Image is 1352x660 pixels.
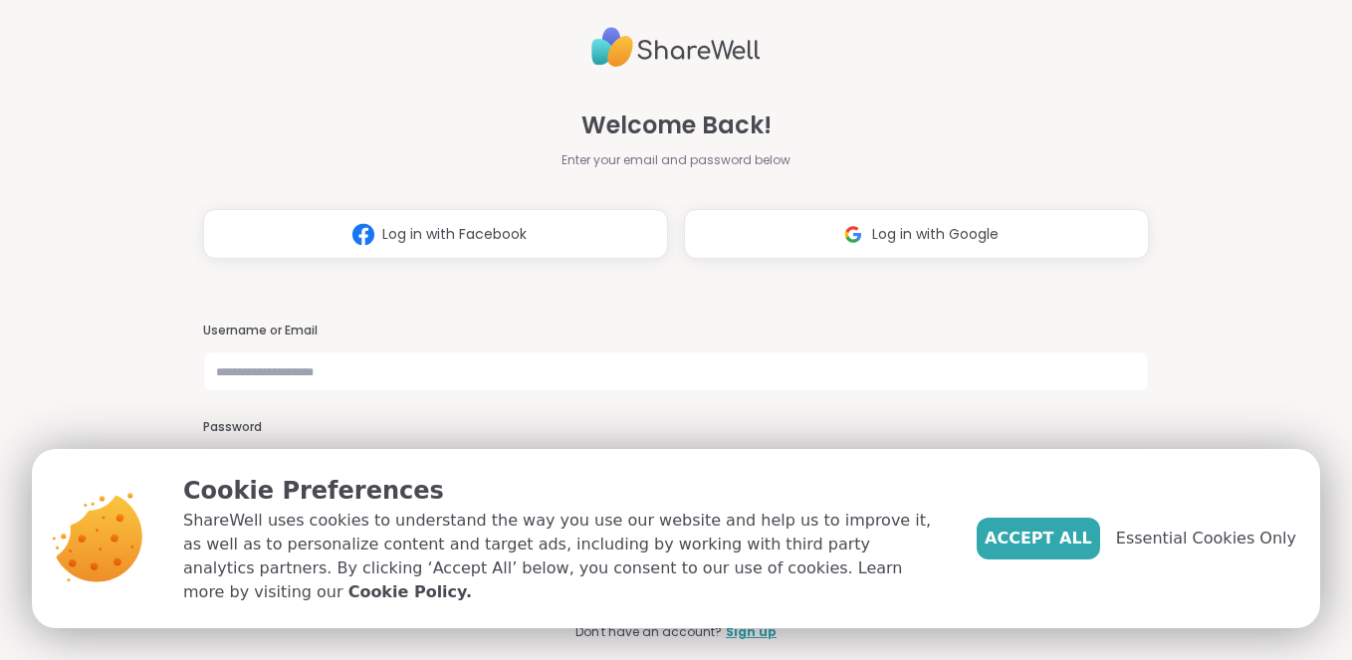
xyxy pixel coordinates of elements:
[348,580,472,604] a: Cookie Policy.
[203,323,1150,339] h3: Username or Email
[1116,527,1296,550] span: Essential Cookies Only
[575,623,722,641] span: Don't have an account?
[183,509,945,604] p: ShareWell uses cookies to understand the way you use our website and help us to improve it, as we...
[977,518,1100,559] button: Accept All
[203,209,668,259] button: Log in with Facebook
[562,151,790,169] span: Enter your email and password below
[591,19,761,76] img: ShareWell Logo
[581,108,772,143] span: Welcome Back!
[382,224,527,245] span: Log in with Facebook
[203,419,1150,436] h3: Password
[872,224,999,245] span: Log in with Google
[183,473,945,509] p: Cookie Preferences
[344,216,382,253] img: ShareWell Logomark
[726,623,777,641] a: Sign up
[985,527,1092,550] span: Accept All
[684,209,1149,259] button: Log in with Google
[834,216,872,253] img: ShareWell Logomark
